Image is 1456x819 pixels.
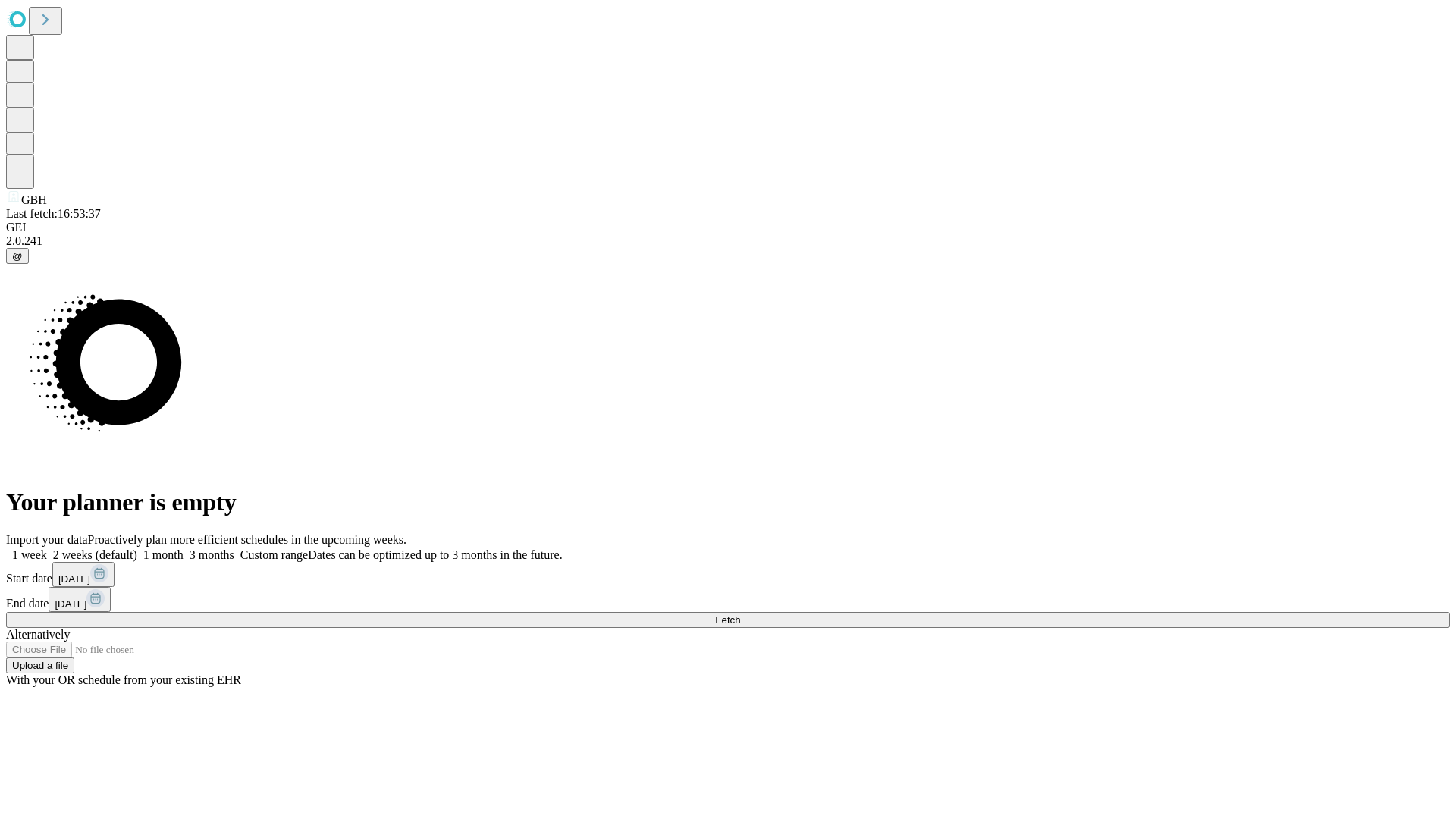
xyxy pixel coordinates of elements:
[55,598,86,610] span: [DATE]
[6,488,1450,516] h1: Your planner is empty
[21,193,47,206] span: GBH
[49,587,111,612] button: [DATE]
[58,573,90,585] span: [DATE]
[715,614,740,626] span: Fetch
[190,548,234,561] span: 3 months
[12,250,23,262] span: @
[308,548,562,561] span: Dates can be optimized up to 3 months in the future.
[6,628,70,641] span: Alternatively
[88,533,406,546] span: Proactively plan more efficient schedules in the upcoming weeks.
[6,612,1450,628] button: Fetch
[53,548,137,561] span: 2 weeks (default)
[6,533,88,546] span: Import your data
[6,673,241,686] span: With your OR schedule from your existing EHR
[240,548,308,561] span: Custom range
[143,548,184,561] span: 1 month
[6,207,101,220] span: Last fetch: 16:53:37
[6,657,74,673] button: Upload a file
[6,234,1450,248] div: 2.0.241
[6,221,1450,234] div: GEI
[6,562,1450,587] div: Start date
[12,548,47,561] span: 1 week
[6,587,1450,612] div: End date
[6,248,29,264] button: @
[52,562,115,587] button: [DATE]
